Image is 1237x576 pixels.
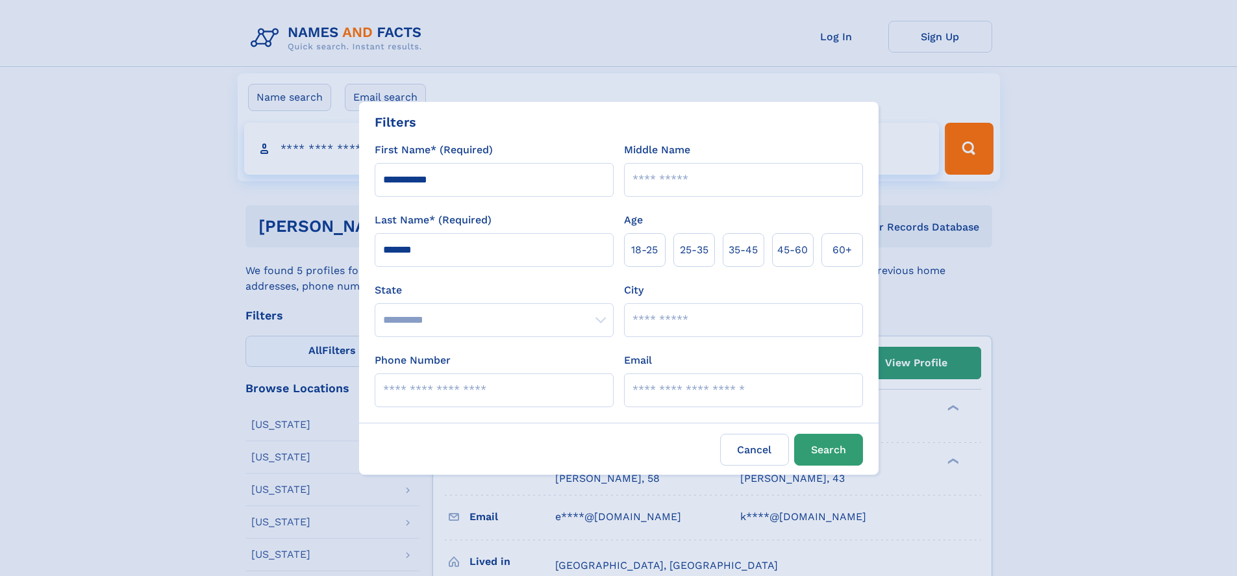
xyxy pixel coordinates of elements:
[375,212,492,228] label: Last Name* (Required)
[832,242,852,258] span: 60+
[777,242,808,258] span: 45‑60
[624,353,652,368] label: Email
[375,353,451,368] label: Phone Number
[631,242,658,258] span: 18‑25
[680,242,708,258] span: 25‑35
[729,242,758,258] span: 35‑45
[624,282,643,298] label: City
[375,282,614,298] label: State
[375,112,416,132] div: Filters
[375,142,493,158] label: First Name* (Required)
[624,212,643,228] label: Age
[720,434,789,466] label: Cancel
[794,434,863,466] button: Search
[624,142,690,158] label: Middle Name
